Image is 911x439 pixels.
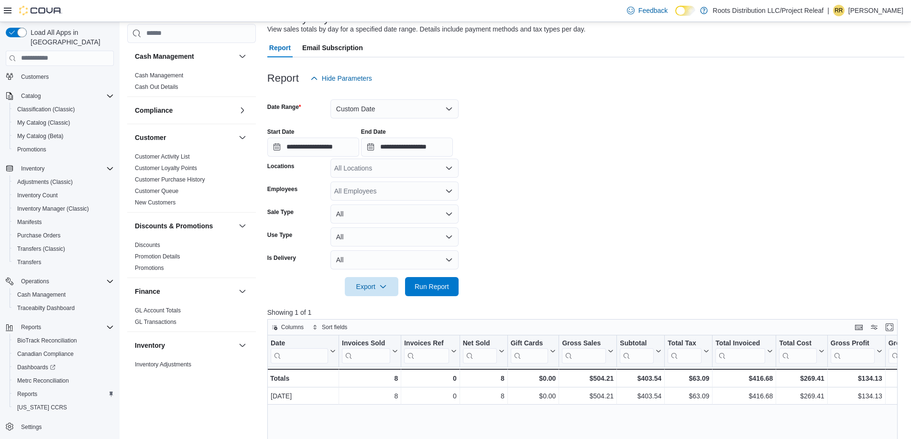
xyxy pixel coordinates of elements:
button: Canadian Compliance [10,347,118,361]
span: [US_STATE] CCRS [17,404,67,411]
label: Date Range [267,103,301,111]
button: Traceabilty Dashboard [10,301,118,315]
span: Export [351,277,393,296]
span: Adjustments (Classic) [17,178,73,186]
button: Date [271,339,336,364]
span: My Catalog (Classic) [17,119,70,127]
h3: Report [267,73,299,84]
span: Settings [17,421,114,433]
a: Adjustments (Classic) [13,176,77,188]
a: Promotions [135,265,164,271]
a: Cash Management [135,72,183,79]
button: All [330,250,459,269]
span: Manifests [17,218,42,226]
span: Traceabilty Dashboard [17,304,75,312]
button: Inventory Count [10,189,118,202]
div: $0.00 [510,373,556,384]
a: Traceabilty Dashboard [13,302,78,314]
button: Keyboard shortcuts [853,321,865,333]
button: Cash Management [135,52,235,61]
a: Promotion Details [135,253,180,260]
div: $416.68 [715,373,773,384]
span: Dashboards [13,362,114,373]
div: $403.54 [620,373,661,384]
span: Dashboards [17,364,55,371]
h3: Inventory [135,341,165,350]
button: Subtotal [620,339,661,364]
h3: Compliance [135,106,173,115]
button: Enter fullscreen [884,321,895,333]
div: $0.00 [511,390,556,402]
h3: Cash Management [135,52,194,61]
div: $63.09 [668,390,709,402]
span: Catalog [21,92,41,100]
button: [US_STATE] CCRS [10,401,118,414]
button: Discounts & Promotions [135,221,235,231]
button: Settings [2,420,118,434]
div: [DATE] [271,390,336,402]
a: Inventory Adjustments [135,361,191,368]
a: Customer Loyalty Points [135,165,197,171]
div: $134.13 [831,373,882,384]
span: Settings [21,423,42,431]
span: Run Report [415,282,449,291]
div: Total Invoiced [715,339,765,364]
span: My Catalog (Beta) [13,130,114,142]
input: Press the down key to open a popover containing a calendar. [267,138,359,157]
a: Feedback [623,1,671,20]
div: Gross Profit [831,339,875,364]
h3: Customer [135,133,166,142]
span: Sort fields [322,323,347,331]
a: Manifests [13,216,45,228]
button: Open list of options [445,164,453,172]
button: Customer [135,133,235,142]
button: Custom Date [330,99,459,118]
div: $504.21 [562,373,614,384]
button: Invoices Sold [342,339,398,364]
button: Inventory Manager (Classic) [10,202,118,215]
a: Classification (Classic) [13,104,79,115]
button: Sort fields [308,321,351,333]
div: 8 [462,373,504,384]
a: Customer Activity List [135,153,190,160]
div: $416.68 [715,390,773,402]
span: Canadian Compliance [17,350,74,358]
span: Transfers (Classic) [13,243,114,255]
span: Reports [17,390,37,398]
a: GL Account Totals [135,307,181,314]
label: Use Type [267,231,292,239]
a: Customers [17,71,53,83]
a: Inventory Count [13,190,62,201]
span: Inventory [17,163,114,174]
span: Operations [21,278,49,285]
div: 8 [463,390,505,402]
span: Transfers (Classic) [17,245,65,253]
button: Operations [2,275,118,288]
span: Email Subscription [302,38,363,57]
div: Finance [127,305,256,332]
span: My Catalog (Classic) [13,117,114,128]
span: Feedback [638,6,668,15]
p: Showing 1 of 1 [267,308,904,317]
span: Classification (Classic) [17,106,75,113]
div: 8 [342,390,398,402]
span: Promotions [13,144,114,155]
span: Promotions [17,146,46,153]
div: Invoices Sold [342,339,390,364]
span: Purchase Orders [13,230,114,241]
span: Metrc Reconciliation [13,375,114,386]
span: Customer Purchase History [135,176,205,183]
span: Inventory by Product Historical [135,372,213,380]
a: New Customers [135,199,176,206]
a: Customer Purchase History [135,176,205,183]
label: Start Date [267,128,295,136]
span: Inventory Count [17,192,58,199]
div: Invoices Sold [342,339,390,348]
a: Cash Management [13,289,69,300]
a: Canadian Compliance [13,348,77,360]
div: 0 [404,373,456,384]
button: Run Report [405,277,459,296]
span: Inventory Manager (Classic) [17,205,89,213]
div: Invoices Ref [404,339,449,348]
